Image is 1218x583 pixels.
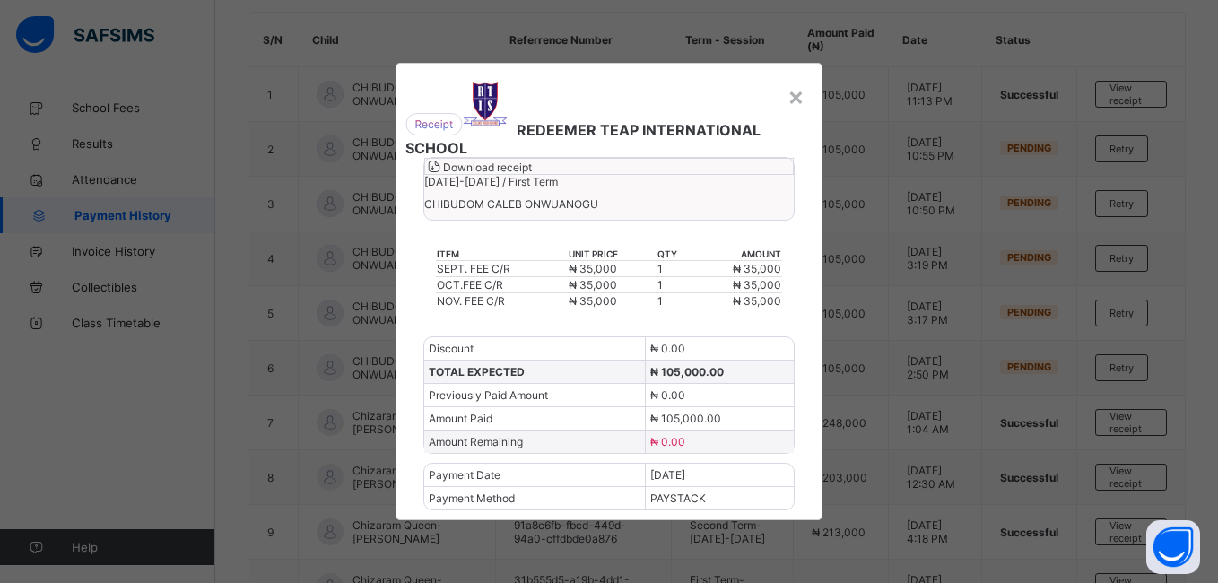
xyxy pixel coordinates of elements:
[569,262,617,275] span: ₦ 35,000
[733,262,781,275] span: ₦ 35,000
[787,81,805,111] div: ×
[733,278,781,291] span: ₦ 35,000
[657,293,694,309] td: 1
[437,262,566,275] div: SEPT. FEE C/R
[429,365,525,379] span: TOTAL EXPECTED
[650,365,724,379] span: ₦ 105,000.00
[650,412,721,425] span: ₦ 105,000.00
[657,261,694,277] td: 1
[568,248,657,261] th: unit price
[569,294,617,308] span: ₦ 35,000
[657,277,694,293] td: 1
[733,294,781,308] span: ₦ 35,000
[437,278,566,291] div: OCT.FEE C/R
[463,82,508,126] img: REDEEMER TEAP INTERNATIONAL SCHOOL
[424,197,793,211] span: CHIBUDOM CALEB ONWUANOGU
[436,248,567,261] th: item
[405,121,761,157] span: REDEEMER TEAP INTERNATIONAL SCHOOL
[1146,520,1200,574] button: Open asap
[429,342,474,355] span: Discount
[405,113,463,135] img: receipt.26f346b57495a98c98ef9b0bc63aa4d8.svg
[694,248,782,261] th: amount
[657,248,694,261] th: qty
[424,175,558,188] span: [DATE]-[DATE] / First Term
[429,468,500,482] span: Payment Date
[650,342,685,355] span: ₦ 0.00
[650,388,685,402] span: ₦ 0.00
[569,278,617,291] span: ₦ 35,000
[650,492,706,505] span: PAYSTACK
[437,294,566,308] div: NOV. FEE C/R
[429,388,548,402] span: Previously Paid Amount
[429,435,523,448] span: Amount Remaining
[443,161,532,174] span: Download receipt
[650,435,685,448] span: ₦ 0.00
[429,492,515,505] span: Payment Method
[650,468,685,482] span: [DATE]
[429,412,492,425] span: Amount Paid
